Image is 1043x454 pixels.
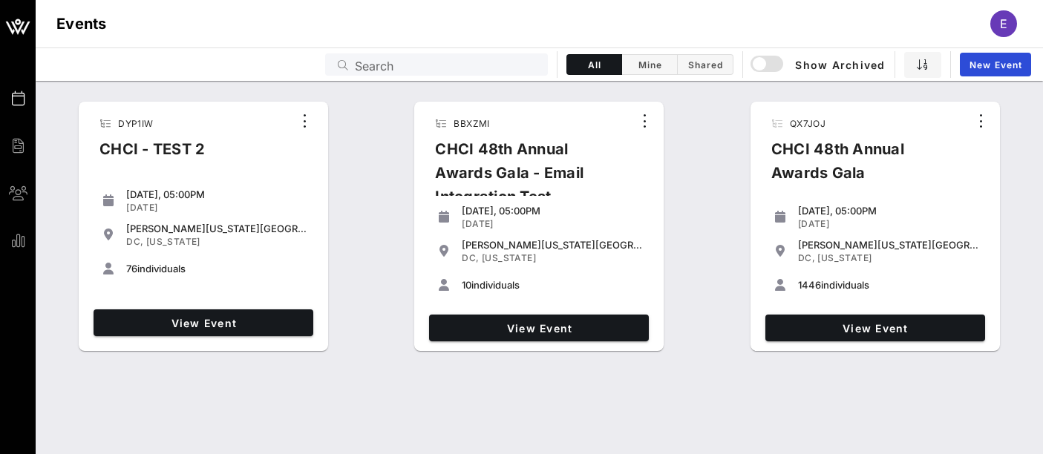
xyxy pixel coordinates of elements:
button: Shared [678,54,733,75]
span: DC, [462,252,479,263]
span: 10 [462,279,471,291]
a: New Event [960,53,1031,76]
span: DC, [798,252,815,263]
span: View Event [435,322,643,335]
div: [DATE] [126,202,307,214]
span: New Event [969,59,1022,70]
span: 1446 [798,279,821,291]
span: E [1000,16,1007,31]
div: [DATE] [798,218,979,230]
div: individuals [126,263,307,274]
button: Mine [622,54,678,75]
div: [DATE] [462,218,643,230]
span: BBXZMI [454,118,489,129]
span: 76 [126,263,137,274]
div: individuals [798,279,979,291]
div: E [990,10,1017,37]
div: [PERSON_NAME][US_STATE][GEOGRAPHIC_DATA] [798,239,979,251]
span: [US_STATE] [146,236,200,247]
button: Show Archived [752,51,886,78]
div: individuals [462,279,643,291]
div: [DATE], 05:00PM [798,205,979,217]
a: View Event [765,315,985,341]
div: CHCI 48th Annual Awards Gala [759,137,969,197]
a: View Event [94,309,313,336]
span: View Event [99,317,307,329]
span: Shared [687,59,724,70]
span: [US_STATE] [817,252,872,263]
div: CHCI 48th Annual Awards Gala - Email Integration Test [423,137,632,220]
span: [US_STATE] [482,252,536,263]
div: [PERSON_NAME][US_STATE][GEOGRAPHIC_DATA] [462,239,643,251]
span: All [576,59,612,70]
span: Mine [631,59,668,70]
button: All [566,54,622,75]
span: Show Archived [753,56,885,73]
span: View Event [771,322,979,335]
div: [DATE], 05:00PM [462,205,643,217]
span: QX7JOJ [790,118,825,129]
span: DYP1IW [118,118,153,129]
div: CHCI - TEST 2 [88,137,217,173]
a: View Event [429,315,649,341]
div: [DATE], 05:00PM [126,188,307,200]
h1: Events [56,12,107,36]
div: [PERSON_NAME][US_STATE][GEOGRAPHIC_DATA] [126,223,307,234]
span: DC, [126,236,143,247]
